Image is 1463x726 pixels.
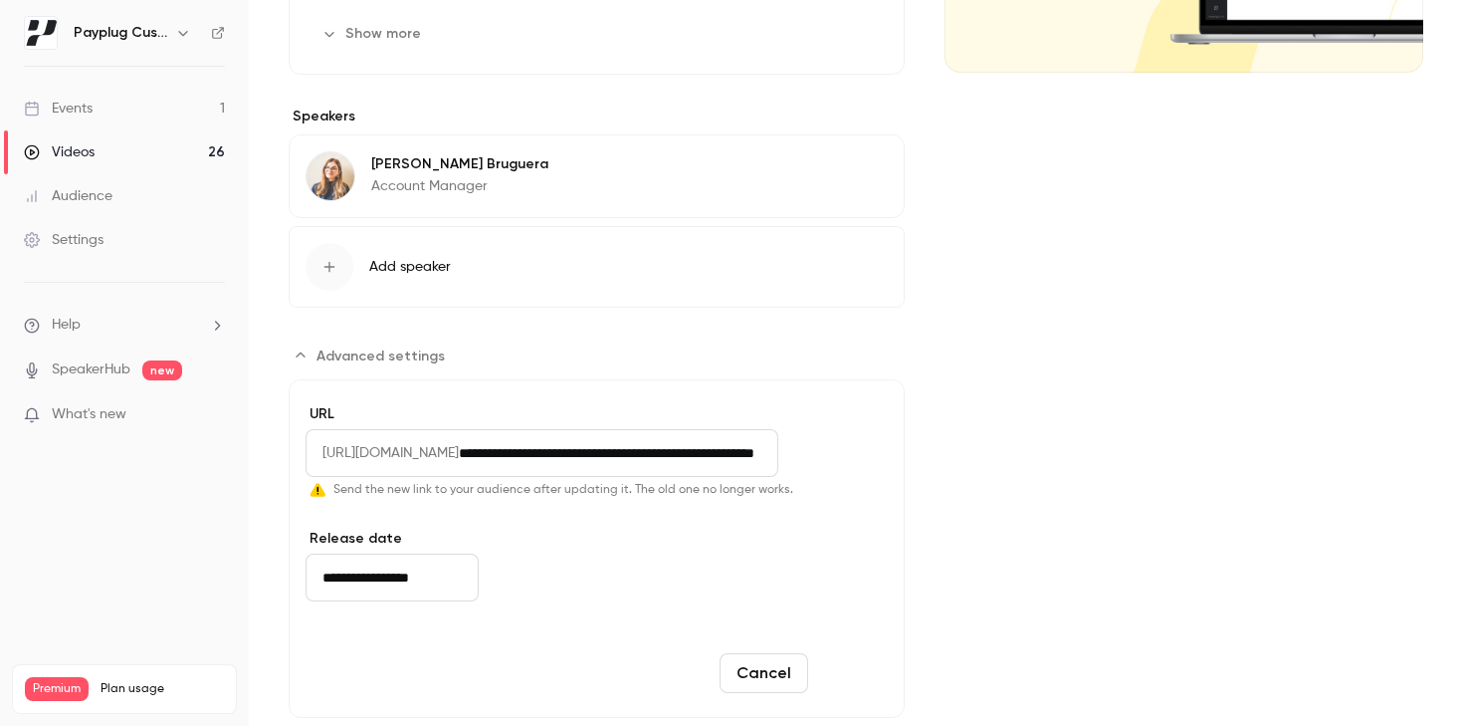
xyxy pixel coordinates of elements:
span: Help [52,315,81,336]
section: Advanced settings [289,340,905,718]
h6: Payplug Customer Success [74,23,167,43]
span: Plan usage [101,681,224,697]
span: new [142,361,182,380]
p: Account Manager [371,176,548,196]
div: Videos [24,142,95,162]
span: Advanced settings [316,346,445,366]
span: Premium [25,677,89,701]
span: What's new [52,404,126,425]
div: Settings [24,230,104,250]
label: Speakers [289,107,905,126]
iframe: Noticeable Trigger [201,406,225,424]
span: Send the new link to your audience after updating it. The old one no longer works. [333,481,793,499]
label: Release date [306,529,479,549]
div: Marie Bruguera[PERSON_NAME] BrugueraAccount Manager [289,134,905,218]
div: Events [24,99,93,119]
label: URL [306,404,888,424]
input: Thu, Aug 21, 2025 [306,554,479,602]
button: Advanced settings [289,340,457,371]
button: Save [816,653,888,693]
button: Cancel [720,653,808,693]
button: Show more [313,18,433,50]
img: Marie Bruguera [307,152,354,200]
div: Audience [24,186,112,206]
a: SpeakerHub [52,360,130,380]
span: Add speaker [369,257,451,277]
button: Add speaker [289,226,905,308]
img: Payplug Customer Success [25,17,57,49]
li: help-dropdown-opener [24,315,225,336]
p: [PERSON_NAME] Bruguera [371,154,548,174]
span: [URL][DOMAIN_NAME] [306,429,459,477]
